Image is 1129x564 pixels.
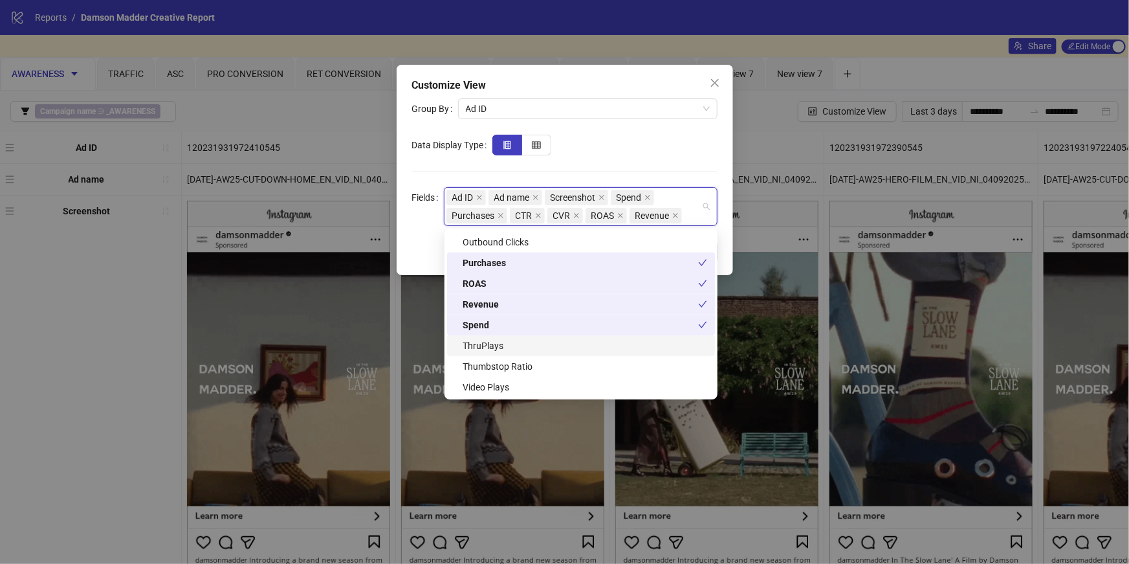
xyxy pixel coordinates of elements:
label: Group By [412,98,458,119]
span: Purchases [446,208,507,223]
span: check [698,321,707,330]
span: Ad ID [452,190,474,205]
span: close [617,212,624,219]
span: Revenue [630,208,682,223]
span: Spend [611,190,654,205]
span: Screenshot [551,190,596,205]
div: ThruPlays [447,335,715,356]
span: close [498,212,504,219]
span: check [698,300,707,309]
span: check [698,258,707,267]
div: Revenue [447,294,715,315]
div: Video Plays [463,380,707,394]
div: Outbound Clicks [447,232,715,253]
span: Ad name [494,190,530,205]
span: check [698,279,707,288]
span: Ad ID [466,99,710,118]
label: Fields [412,187,444,208]
span: close [598,194,605,201]
span: Purchases [452,209,495,223]
div: Thumbstop Ratio [447,356,715,377]
span: close [476,194,483,201]
span: Ad ID [446,190,486,205]
span: CVR [547,208,583,223]
div: Outbound Clicks [463,235,707,249]
div: Purchases [447,253,715,273]
div: ROAS [463,276,698,291]
span: CTR [510,208,545,223]
span: Screenshot [545,190,608,205]
span: close [644,194,651,201]
span: Ad name [488,190,542,205]
input: Fields [685,208,687,223]
span: close [573,212,580,219]
span: close [532,194,539,201]
div: Customize View [412,78,718,93]
div: Thumbstop Ratio [463,359,707,374]
span: Revenue [635,209,670,223]
span: close [672,212,679,219]
div: Revenue [463,297,698,311]
span: CVR [553,209,571,223]
span: ROAS [586,208,627,223]
div: Spend [447,315,715,335]
div: Video Plays [447,377,715,398]
span: CTR [516,209,532,223]
div: ROAS [447,273,715,294]
label: Data Display Type [412,135,492,155]
button: Close [705,73,725,93]
span: table [532,141,541,150]
span: ROAS [591,209,615,223]
span: Spend [617,190,642,205]
span: close [710,78,720,88]
div: Spend [463,318,698,332]
span: insert-row-left [503,141,512,150]
div: Purchases [463,256,698,270]
div: ThruPlays [463,339,707,353]
span: close [535,212,542,219]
